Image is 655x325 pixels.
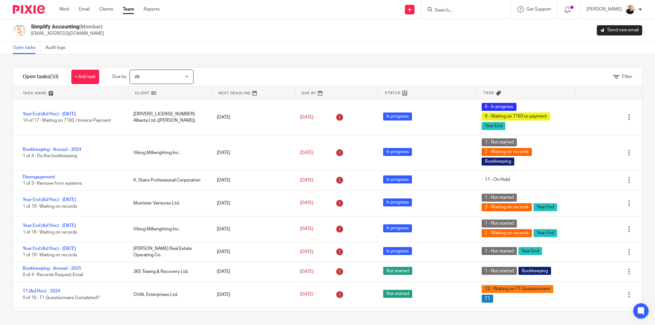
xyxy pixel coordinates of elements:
[127,223,210,236] div: Viking Millwrighting Inc.
[482,112,550,120] span: 9 - Waiting on T183 or payment
[23,296,99,300] span: 0 of 16 · T1 Questionnaire Completed?
[112,74,126,80] p: Due by
[533,229,557,237] span: Year End
[210,245,294,258] div: [DATE]
[135,75,139,79] span: All
[383,267,412,275] span: Not started
[127,197,210,210] div: Montster Ventures Ltd.
[127,146,210,159] div: Viking Millwrighting Inc.
[622,74,632,79] span: Filter
[23,197,76,202] a: Year End (Ad Hoc) - [DATE]
[300,201,313,205] span: [DATE]
[484,90,494,96] span: Tags
[300,115,313,120] span: [DATE]
[13,24,26,37] img: Screenshot%202023-11-29%20141159.png
[482,122,505,130] span: Year End
[59,6,69,12] a: Work
[79,24,103,29] span: (Member)
[13,5,45,14] img: Pixie
[79,6,90,12] a: Email
[23,112,76,116] a: Year End (Ad Hoc) - [DATE]
[23,175,55,179] a: Disengagement
[385,90,401,96] span: Status
[434,8,492,13] input: Search
[127,108,210,127] div: [DRIVERS_LICENSE_NUMBER] Alberta Ltd. ([PERSON_NAME])
[482,103,517,111] span: 6 - In progress
[482,194,517,202] span: 1 - Not started
[587,6,622,12] p: [PERSON_NAME]
[71,70,99,84] a: + Add task
[300,227,313,231] span: [DATE]
[123,6,134,12] a: Team
[23,182,82,186] span: 1 of 3 · Remove from systems
[383,198,412,206] span: In progress
[482,148,532,156] span: 2 - Waiting on records
[518,247,542,255] span: Year End
[23,266,81,271] a: Bookkeeping - Annual - 2025
[482,285,553,293] span: 12 - Waiting on T1 Questionnaire
[625,4,635,15] img: unnamed.jpg
[210,288,294,301] div: [DATE]
[300,178,313,182] span: [DATE]
[210,197,294,210] div: [DATE]
[482,175,513,183] span: 11 - On Hold
[210,146,294,159] div: [DATE]
[127,242,210,262] div: [PERSON_NAME] Real Estate Operating Co.
[23,118,111,123] span: 14 of 17 · Waiting on T183 / Invoice Payment
[482,203,532,211] span: 2 - Waiting on records
[23,74,59,80] h1: Open tasks
[533,203,557,211] span: Year End
[31,30,104,37] p: [EMAIL_ADDRESS][DOMAIN_NAME]
[383,148,412,156] span: In progress
[23,154,77,158] span: 1 of 4 · Do the bookkeeping
[383,224,412,232] span: In progress
[482,229,532,237] span: 2 - Waiting on records
[597,25,642,35] a: Send new email
[23,147,81,152] a: Bookkeeping - Annual - 2024
[23,253,77,257] span: 1 of 19 · Waiting on records
[210,223,294,236] div: [DATE]
[383,175,412,183] span: In progress
[383,290,412,298] span: Not started
[210,265,294,278] div: [DATE]
[13,42,41,54] a: Open tasks
[300,151,313,155] span: [DATE]
[45,42,70,54] a: Audit logs
[50,74,59,79] span: (50)
[23,223,76,228] a: Year End (Ad Hoc) - [DATE]
[23,289,60,293] a: T1 (Ad Hoc) - 2024
[482,158,514,166] span: Bookkeeping
[144,6,160,12] a: Reports
[482,295,493,303] span: T1
[210,174,294,187] div: [DATE]
[482,247,517,255] span: 1 - Not started
[23,246,76,251] a: Year End (Ad Hoc) - [DATE]
[31,24,104,30] h2: Simplify Accounting
[383,247,412,255] span: In progress
[482,220,517,228] span: 1 - Not started
[127,174,210,187] div: K. Stairs Professional Corporation
[482,267,517,275] span: 1 - Not started
[482,138,517,146] span: 1 - Not started
[23,204,77,209] span: 1 of 19 · Waiting on records
[526,7,551,12] span: Get Support
[300,292,313,297] span: [DATE]
[210,111,294,124] div: [DATE]
[23,273,83,277] span: 0 of 4 · Records Request Email
[210,311,294,324] div: [DATE]
[127,288,210,301] div: CHAL Enterprises Ltd.
[127,265,210,278] div: 365 Towing & Recovery Ltd.
[300,269,313,274] span: [DATE]
[99,6,113,12] a: Clients
[383,112,412,120] span: In progress
[518,267,551,275] span: Bookkeeping
[300,250,313,254] span: [DATE]
[23,230,77,235] span: 1 of 19 · Waiting on records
